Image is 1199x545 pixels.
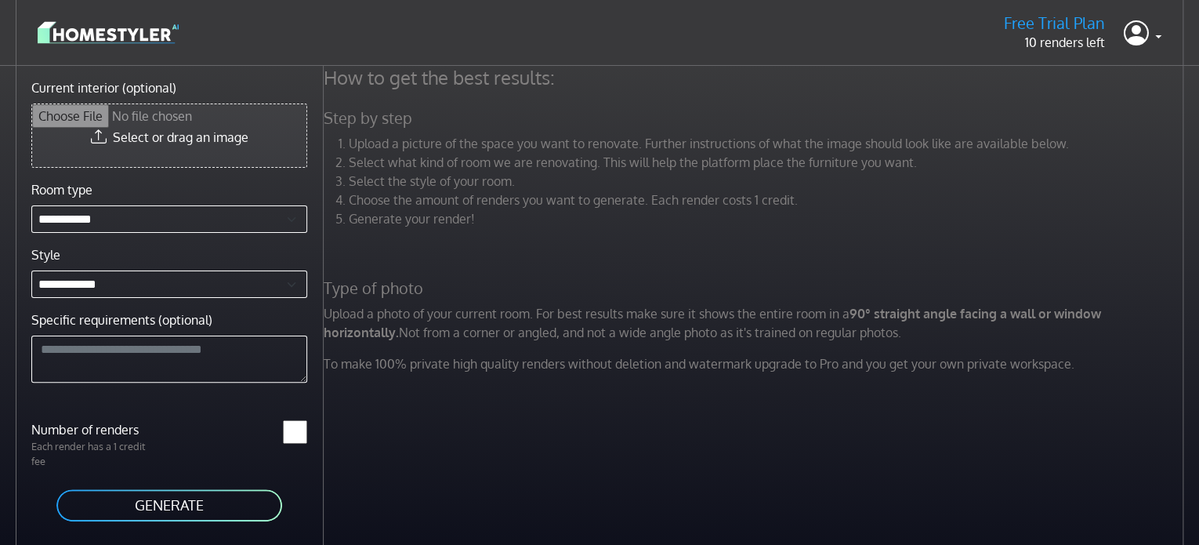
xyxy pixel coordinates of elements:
li: Upload a picture of the space you want to renovate. Further instructions of what the image should... [349,134,1187,153]
li: Generate your render! [349,209,1187,228]
label: Room type [31,180,92,199]
label: Current interior (optional) [31,78,176,97]
p: 10 renders left [1004,33,1105,52]
label: Number of renders [22,420,169,439]
label: Specific requirements (optional) [31,311,212,329]
p: Upload a photo of your current room. For best results make sure it shows the entire room in a Not... [314,304,1197,342]
h5: Free Trial Plan [1004,13,1105,33]
li: Select the style of your room. [349,172,1187,191]
li: Select what kind of room we are renovating. This will help the platform place the furniture you w... [349,153,1187,172]
button: GENERATE [55,488,284,523]
h5: Type of photo [314,278,1197,298]
h5: Step by step [314,108,1197,128]
p: Each render has a 1 credit fee [22,439,169,469]
p: To make 100% private high quality renders without deletion and watermark upgrade to Pro and you g... [314,354,1197,373]
li: Choose the amount of renders you want to generate. Each render costs 1 credit. [349,191,1187,209]
h4: How to get the best results: [314,66,1197,89]
img: logo-3de290ba35641baa71223ecac5eacb59cb85b4c7fdf211dc9aaecaaee71ea2f8.svg [38,19,179,46]
label: Style [31,245,60,264]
